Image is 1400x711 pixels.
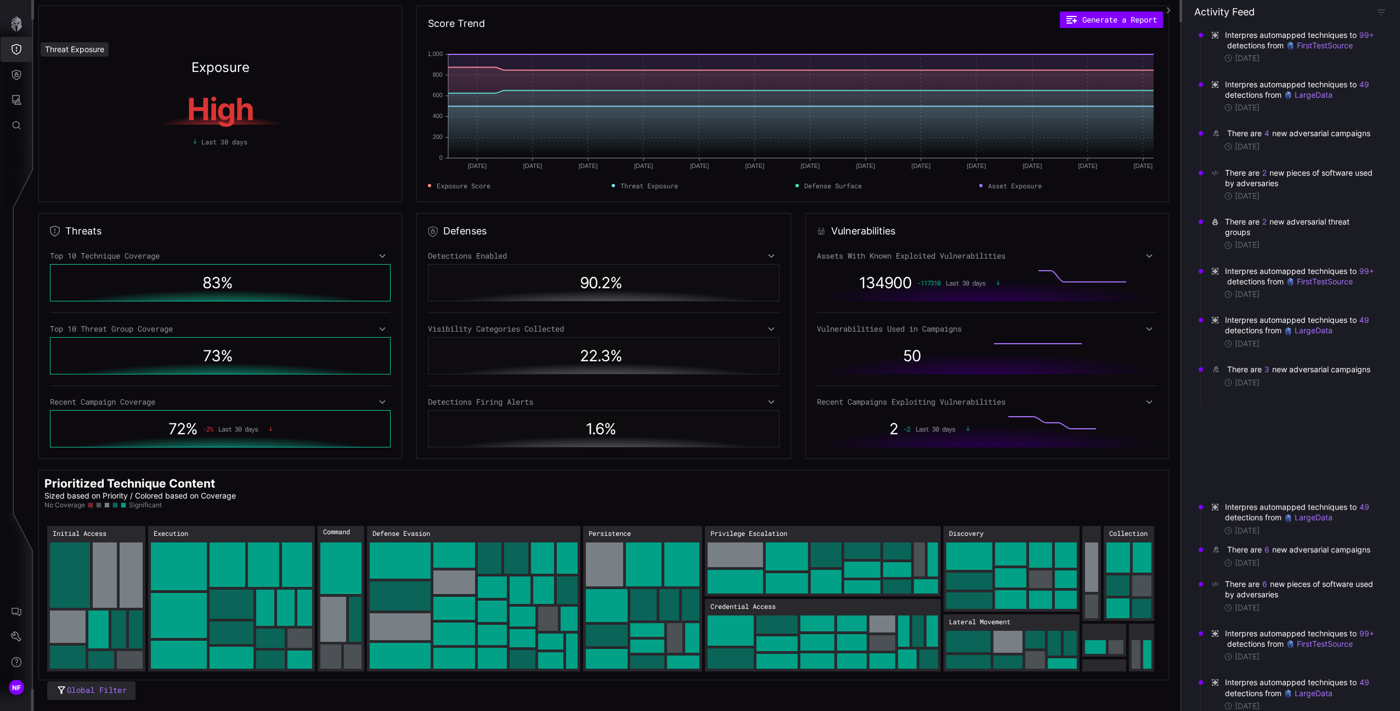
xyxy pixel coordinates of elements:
h4: Activity Feed [1194,5,1255,18]
rect: Initial Access → Initial Access:Exploit Public-Facing Application: 60 [120,542,143,608]
rect: Defense Evasion → Defense Evasion:Clear Linux or Mac System Logs: 25 [478,625,507,645]
rect: Discovery → Discovery:File and Directory Discovery: 27 [1029,542,1052,568]
rect: Credential Access → Credential Access:LSA Secrets: 20 [870,653,895,669]
span: Exposure Score [437,181,490,191]
text: [DATE] [634,163,653,169]
span: Threat Exposure [620,181,678,191]
rect: Persistence → Persistence:Windows Service: 34 [586,649,628,669]
img: Test Source [1286,42,1295,51]
rect: Defense Evasion → Defense Evasion:Clear Windows Event Logs: 26 [478,576,507,598]
span: 134900 [859,273,912,292]
rect: Execution → Execution:Scheduled Task/Job: 19 [287,651,312,669]
rect: Execution → Execution:Service Execution: 26 [277,590,295,626]
button: 4 [1264,128,1270,139]
div: Top 10 Technique Coverage [50,251,391,261]
time: [DATE] [1235,525,1260,535]
rect: Defense Evasion → Defense Evasion:Cloud Accounts: 24 [557,576,578,604]
button: Global Filter [47,681,136,701]
a: LargeData [1284,688,1333,698]
rect: Exfiltration → Exfiltration:Spearphishing Attachment: 20 [1109,640,1124,654]
a: LargeData [1284,513,1333,522]
h2: Exposure [191,61,250,74]
rect: Credential Access: 508 [705,599,941,671]
rect: Initial Access → Initial Access:Spearphishing Attachment: 100 [50,542,90,608]
rect: Credential Access → Credential Access:OS Credential Dumping: 44 [708,648,754,669]
text: 1,000 [427,51,443,57]
rect: Defense Evasion → Defense Evasion:Deobfuscate/Decode Files or Information: 24 [533,576,554,604]
rect: Collection: 148 [1104,526,1154,621]
rect: Execution → Execution:Software Deployment Tools: 22 [256,651,285,669]
rect: Credential Access → Credential Access:Private Keys: 26 [800,653,834,669]
button: 49 [1359,79,1370,90]
rect: Lateral Movement → Lateral Movement:Exploitation of Remote Services: 34 [993,631,1023,653]
span: Interpres automapped techniques to detections from [1225,315,1376,335]
span: 83 % [202,273,233,292]
rect: Defense Evasion → Defense Evasion:Disable or Modify System Firewall: 30 [504,542,528,574]
rect: Exfiltration → Exfiltration:Exfiltration Over Unencrypted Non-C2 Protocol: 27 [1085,640,1106,654]
button: 3 [1264,364,1270,375]
span: Last 30 days [916,425,955,433]
rect: Lateral Movement → Lateral Movement:SSH: 18 [1048,658,1077,669]
rect: Discovery → Discovery:System Information Discovery: 56 [946,542,992,570]
rect: Privilege Escalation → Privilege Escalation:Abuse Elevation Control Mechanism: 29 [844,562,880,578]
h2: Prioritized Technique Content [44,476,1163,491]
button: 6 [1264,544,1270,555]
rect: Initial Access → Initial Access:Local Accounts: 20 [88,651,114,669]
p: Sized based on Priority / Colored based on Coverage [44,491,1163,501]
rect: Credential Access → Credential Access:Kerberoasting: 22 [870,615,895,632]
time: [DATE] [1235,240,1260,250]
div: Assets With Known Exploited Vulnerabilities [817,251,1158,261]
span: Last 30 days [218,425,258,433]
rect: Privilege Escalation → Privilege Escalation:Exploitation for Privilege Escalation: 29 [844,542,880,559]
button: 49 [1359,315,1370,326]
rect: Credential Access → Credential Access:Security Account Manager: 27 [800,615,834,631]
rect: Impact → Impact:Spearphishing Attachment: 20 [1132,640,1141,669]
rect: Persistence → Persistence:BITS Jobs: 20 [630,640,664,653]
div: There are new adversarial campaigns [1227,364,1373,375]
img: Test Source [1284,690,1292,698]
button: 2 [1262,216,1267,227]
rect: Discovery → Discovery:Spearphishing Attachment: 20 [1029,570,1052,588]
text: [DATE] [967,163,986,169]
rect: Privilege Escalation: 492 [705,526,941,596]
span: Interpres automapped techniques to detections from [1225,79,1376,100]
rect: Persistence → Persistence:Spearphishing Attachment: 20 [667,623,682,653]
span: Defense Surface [804,181,862,191]
rect: Defense Evasion → Defense Evasion:Create Process with Token: 18 [561,607,578,631]
rect: Privilege Escalation → Privilege Escalation:Create Process with Token: 18 [914,579,938,594]
rect: Credential Access → Credential Access:Spearphishing Attachment: 20 [870,635,895,651]
a: LargeData [1284,90,1333,99]
h2: Defenses [443,225,487,238]
rect: Execution → Execution:PowerShell: 100 [151,542,207,590]
rect: Persistence → Persistence:Scheduled Task: 54 [586,589,628,622]
rect: Credential Access → Credential Access:NTDS: 30 [757,654,798,669]
h1: High [117,94,324,125]
div: There are new pieces of software used by adversaries [1225,579,1376,600]
rect: Resource Development → Resource Development:Tool: 39 [1085,542,1098,592]
rect: Execution → Execution:Malicious File: 95 [151,593,207,638]
time: [DATE] [1235,701,1260,711]
rect: Defense Evasion → Defense Evasion:Template Injection: 18 [538,634,563,650]
text: [DATE] [523,163,542,169]
rect: Collection → Collection:Archive via Utility: 28 [1133,542,1151,573]
rect: Lateral Movement: 236 [944,614,1080,671]
rect: Credential Access → Credential Access:Adversary-in-the-Middle: 19 [912,615,924,647]
rect: Credential Access → Credential Access:Password Spraying: 36 [757,615,798,634]
time: [DATE] [1235,191,1260,201]
div: There are new adversarial threat groups [1225,216,1376,237]
rect: Discovery → Discovery:Network Sniffing: 19 [1055,591,1077,609]
h2: Threats [65,225,101,238]
rect: Credential Access → Credential Access:Brute Force: 27 [800,634,834,651]
span: Interpres automapped techniques to detections from [1225,266,1376,287]
rect: Command and Control → Command and Control:Ingress Tool Transfer: 88 [320,542,362,594]
rect: Discovery → Discovery:Domain Trust Discovery: 19 [1055,570,1077,588]
time: [DATE] [1235,103,1260,113]
rect: Execution → Execution:Spearphishing Attachment: 20 [287,629,312,648]
rect: Credential Access → Credential Access:Password Guessing: 18 [919,650,938,669]
rect: Execution → Execution:JavaScript: 27 [256,590,274,626]
time: [DATE] [1235,142,1260,152]
rect: Privilege Escalation → Privilege Escalation:Registry Run Keys / Startup Folder: 60 [708,570,763,594]
span: -2 [904,425,910,433]
span: 73 % [203,346,233,365]
text: [DATE] [467,163,487,169]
